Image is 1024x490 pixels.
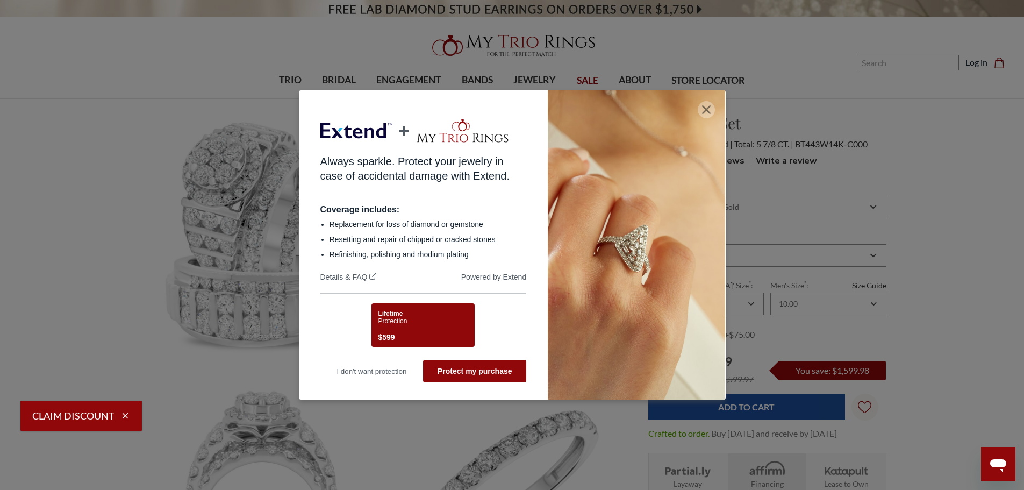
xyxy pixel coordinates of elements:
span: $599 [378,331,395,344]
img: Extend logo [320,115,392,147]
div: Coverage includes: [320,205,527,215]
img: merchant logo [416,118,510,144]
div: Powered by Extend [461,273,526,283]
span: Always sparkle. Protect your jewelry in case of accidental damage with Extend. [320,155,510,182]
a: Details & FAQ [320,273,377,283]
span: Lifetime [378,310,403,317]
li: Resetting and repair of chipped or cracked stones [330,234,527,245]
li: Refinishing, polishing and rhodium plating [330,249,527,260]
span: Protection [378,317,407,325]
li: Replacement for loss of diamond or gemstone [330,219,527,230]
button: Claim Discount [20,401,142,431]
button: LifetimeProtection$599 [371,303,475,347]
button: I don't want protection [320,360,424,382]
button: Protect my purchase [423,360,526,382]
iframe: Button to launch messaging window [981,447,1015,481]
